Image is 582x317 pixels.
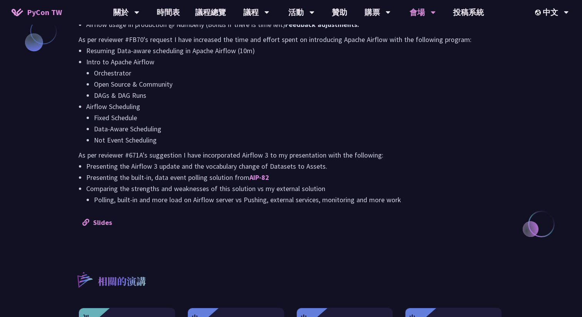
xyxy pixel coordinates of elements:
[66,261,103,298] img: r3.8d01567.svg
[79,34,503,45] p: As per reviewer #FB70's request I have increased the time and effort spent on introducing Apache ...
[12,8,23,16] img: Home icon of PyCon TW 2025
[98,274,146,290] p: 相關的演講
[94,67,503,79] li: Orchestrator
[94,123,503,134] li: Data-Aware Scheduling
[86,45,503,56] li: Resuming Data-aware scheduling in Apache Airflow (10m)
[94,90,503,101] li: DAGs & DAG Runs
[94,194,503,205] li: Polling, built-in and more load on Airflow server vs Pushing, external services, monitoring and m...
[82,218,112,227] a: Slides
[535,10,543,15] img: Locale Icon
[4,3,70,22] a: PyCon TW
[86,101,503,146] li: Airflow Scheduling
[79,149,503,161] p: As per reviewer #671A's suggestion I have incorporated Airflow 3 to my presentation with the foll...
[249,173,269,182] a: AIP-82
[94,134,503,146] li: Not Event Scheduling
[86,56,503,101] li: Intro to Apache Airflow
[27,7,62,18] span: PyCon TW
[86,161,503,172] li: Presenting the Airflow 3 update and the vocabulary change of Datasets to Assets.
[94,79,503,90] li: Open Source & Community
[94,112,503,123] li: Fixed Schedule
[86,183,503,205] li: Comparing the strengths and weaknesses of this solution vs my external solution
[86,172,503,183] li: Presenting the built-in, data event polling solution from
